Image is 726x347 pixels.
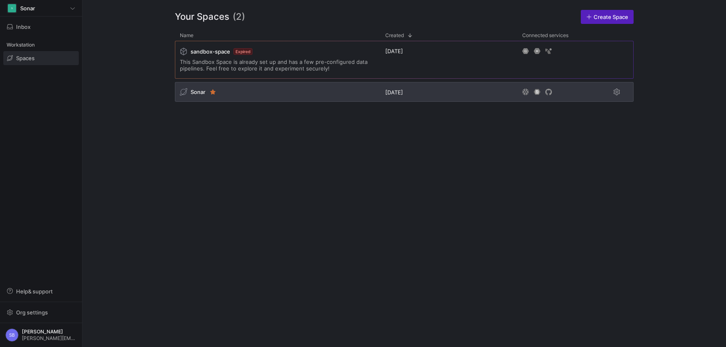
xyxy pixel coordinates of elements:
[5,328,19,342] div: SB
[522,33,568,38] span: Connected services
[385,89,403,96] span: [DATE]
[20,5,35,12] span: Sonar
[16,288,53,295] span: Help & support
[22,329,77,335] span: [PERSON_NAME]
[385,33,404,38] span: Created
[594,14,628,20] span: Create Space
[233,48,252,55] span: Expired
[191,48,230,55] span: sandbox-space
[3,39,79,51] div: Workstation
[175,82,634,105] div: Press SPACE to select this row.
[3,284,79,298] button: Help& support
[385,48,403,54] span: [DATE]
[581,10,634,24] a: Create Space
[8,4,16,12] div: S
[3,305,79,319] button: Org settings
[3,326,79,344] button: SB[PERSON_NAME][PERSON_NAME][EMAIL_ADDRESS][DOMAIN_NAME]
[180,33,193,38] span: Name
[233,10,245,24] span: (2)
[3,310,79,317] a: Org settings
[175,41,634,82] div: Press SPACE to select this row.
[3,20,79,34] button: Inbox
[22,335,77,341] span: [PERSON_NAME][EMAIL_ADDRESS][DOMAIN_NAME]
[3,51,79,65] a: Spaces
[175,10,229,24] span: Your Spaces
[16,23,31,30] span: Inbox
[16,309,48,316] span: Org settings
[16,55,35,61] span: Spaces
[180,59,375,72] span: This Sandbox Space is already set up and has a few pre-configured data pipelines. Feel free to ex...
[191,89,205,95] span: Sonar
